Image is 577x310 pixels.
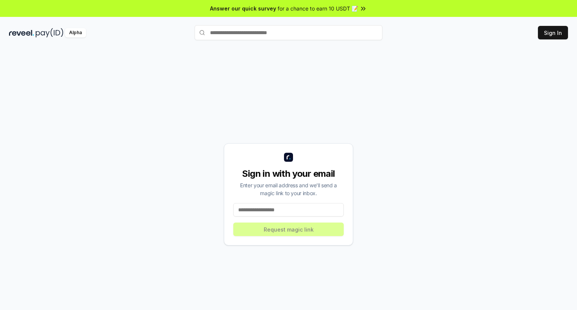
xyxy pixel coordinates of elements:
[233,168,344,180] div: Sign in with your email
[36,28,63,38] img: pay_id
[538,26,568,39] button: Sign In
[233,181,344,197] div: Enter your email address and we’ll send a magic link to your inbox.
[278,5,358,12] span: for a chance to earn 10 USDT 📝
[65,28,86,38] div: Alpha
[9,28,34,38] img: reveel_dark
[284,153,293,162] img: logo_small
[210,5,276,12] span: Answer our quick survey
